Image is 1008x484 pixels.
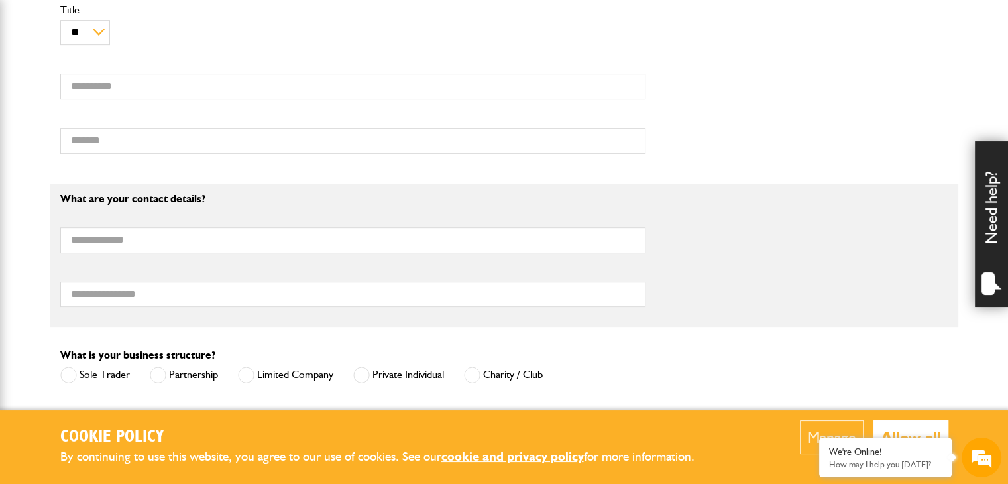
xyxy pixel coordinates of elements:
label: Partnership [150,367,218,383]
p: What are your contact details? [60,194,645,204]
label: What is your business structure? [60,350,215,361]
label: Limited Company [238,367,333,383]
textarea: Type your message and hit 'Enter' [17,240,242,369]
input: Enter your last name [17,123,242,152]
div: Minimize live chat window [217,7,249,38]
div: We're Online! [829,446,942,457]
input: Enter your phone number [17,201,242,230]
label: Charity / Club [464,367,543,383]
label: Title [60,5,645,15]
p: How may I help you today? [829,459,942,469]
label: Sole Trader [60,367,130,383]
em: Start Chat [180,381,241,398]
label: Private Individual [353,367,444,383]
p: By continuing to use this website, you agree to our use of cookies. See our for more information. [60,447,716,467]
h2: Cookie Policy [60,427,716,448]
div: Chat with us now [69,74,223,91]
div: Need help? [975,141,1008,307]
a: cookie and privacy policy [441,449,584,464]
button: Allow all [873,420,948,454]
img: d_20077148190_company_1631870298795_20077148190 [23,74,56,92]
input: Enter your email address [17,162,242,191]
button: Manage [800,420,864,454]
